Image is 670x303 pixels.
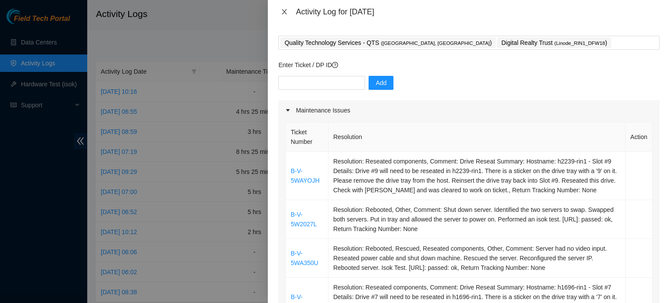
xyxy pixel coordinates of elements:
a: B-V-5WAYOJH [291,167,319,184]
span: caret-right [285,108,291,113]
button: Close [278,8,291,16]
th: Resolution [328,123,626,152]
span: Add [376,78,386,88]
a: B-V-5W2027L [291,211,317,228]
p: Quality Technology Services - QTS ) [284,38,492,48]
p: Digital Realty Trust ) [501,38,607,48]
div: Maintenance Issues [278,100,660,120]
button: Add [369,76,393,90]
span: close [281,8,288,15]
td: Resolution: Reseated components, Comment: Drive Reseat Summary: Hostname: h2239-rin1 - Slot #9 De... [328,152,626,200]
span: ( Linode_RIN1_DFW18 [554,41,605,46]
th: Ticket Number [286,123,328,152]
a: B-V-5WA350U [291,250,318,266]
td: Resolution: Rebooted, Other, Comment: Shut down server. Identified the two servers to swap. Swapp... [328,200,626,239]
td: Resolution: Rebooted, Rescued, Reseated components, Other, Comment: Server had no video input. Re... [328,239,626,278]
div: Activity Log for [DATE] [296,7,660,17]
p: Enter Ticket / DP ID [278,60,660,70]
th: Action [626,123,653,152]
span: question-circle [332,62,338,68]
span: ( [GEOGRAPHIC_DATA], [GEOGRAPHIC_DATA] [381,41,490,46]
